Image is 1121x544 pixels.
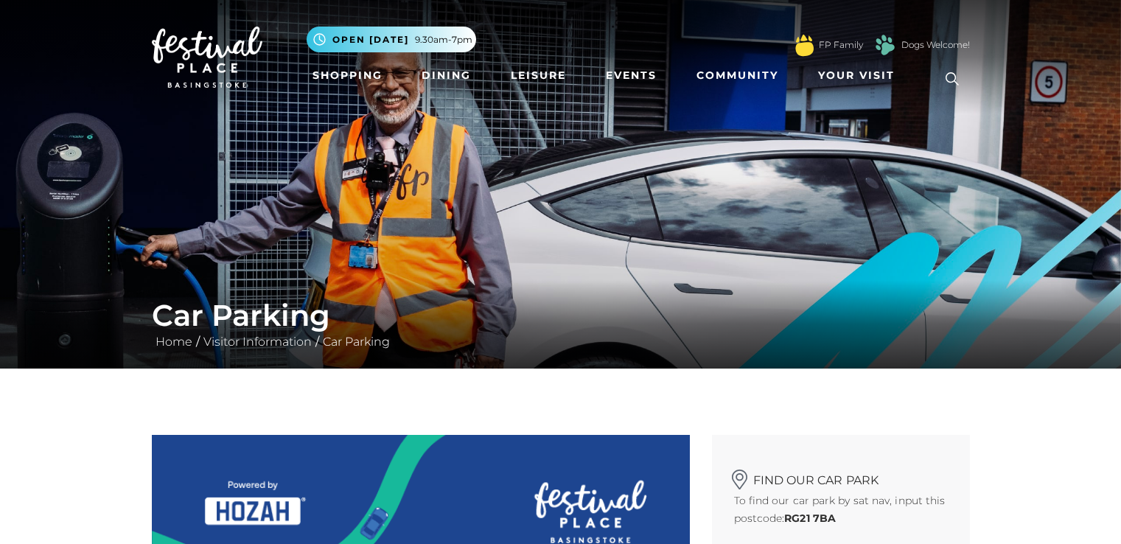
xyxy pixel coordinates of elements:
[152,335,196,349] a: Home
[152,298,970,333] h1: Car Parking
[819,38,863,52] a: FP Family
[307,27,476,52] button: Open [DATE] 9.30am-7pm
[307,62,388,89] a: Shopping
[152,27,262,88] img: Festival Place Logo
[416,62,477,89] a: Dining
[812,62,908,89] a: Your Visit
[332,33,409,46] span: Open [DATE]
[200,335,315,349] a: Visitor Information
[734,464,948,487] h2: Find our car park
[734,492,948,527] p: To find our car park by sat nav, input this postcode:
[141,298,981,351] div: / /
[600,62,663,89] a: Events
[415,33,472,46] span: 9.30am-7pm
[319,335,394,349] a: Car Parking
[818,68,895,83] span: Your Visit
[505,62,572,89] a: Leisure
[691,62,784,89] a: Community
[784,512,836,525] strong: RG21 7BA
[901,38,970,52] a: Dogs Welcome!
